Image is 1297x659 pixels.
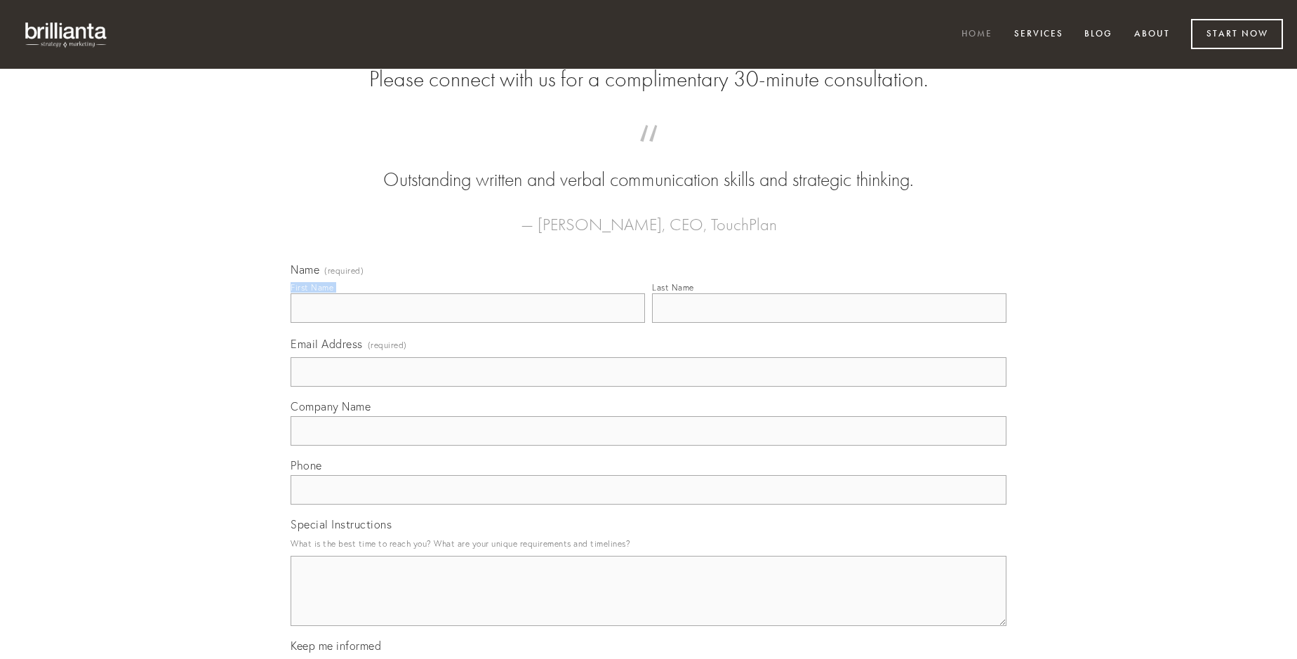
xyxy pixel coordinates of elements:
[291,639,381,653] span: Keep me informed
[291,517,392,531] span: Special Instructions
[368,335,407,354] span: (required)
[291,337,363,351] span: Email Address
[324,267,364,275] span: (required)
[291,534,1006,553] p: What is the best time to reach you? What are your unique requirements and timelines?
[291,458,322,472] span: Phone
[291,282,333,293] div: First Name
[14,14,119,55] img: brillianta - research, strategy, marketing
[313,139,984,194] blockquote: Outstanding written and verbal communication skills and strategic thinking.
[652,282,694,293] div: Last Name
[291,66,1006,93] h2: Please connect with us for a complimentary 30-minute consultation.
[1005,23,1072,46] a: Services
[313,139,984,166] span: “
[1075,23,1122,46] a: Blog
[1191,19,1283,49] a: Start Now
[313,194,984,239] figcaption: — [PERSON_NAME], CEO, TouchPlan
[1125,23,1179,46] a: About
[952,23,1002,46] a: Home
[291,399,371,413] span: Company Name
[291,262,319,277] span: Name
